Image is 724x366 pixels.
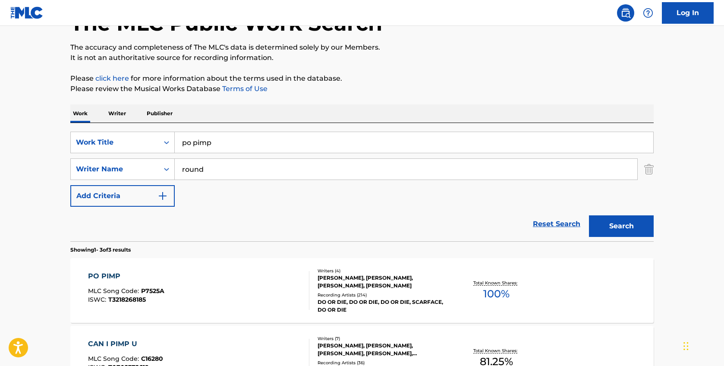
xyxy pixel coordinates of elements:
div: Writer Name [76,164,154,174]
p: The accuracy and completeness of The MLC's data is determined solely by our Members. [70,42,654,53]
span: MLC Song Code : [88,287,141,295]
img: MLC Logo [10,6,44,19]
p: Publisher [144,104,175,123]
div: CAN I PIMP U [88,339,163,349]
a: PO PIMPMLC Song Code:P7525AISWC:T3218268185Writers (4)[PERSON_NAME], [PERSON_NAME], [PERSON_NAME]... [70,258,654,323]
div: DO OR DIE, DO OR DIE, DO OR DIE, SCARFACE, DO OR DIE [318,298,448,314]
div: Writers ( 4 ) [318,268,448,274]
form: Search Form [70,132,654,241]
p: Please review the Musical Works Database [70,84,654,94]
div: Work Title [76,137,154,148]
span: T3218268185 [108,296,146,303]
a: click here [95,74,129,82]
span: MLC Song Code : [88,355,141,363]
p: Showing 1 - 3 of 3 results [70,246,131,254]
img: Delete Criterion [644,158,654,180]
div: Help [639,4,657,22]
span: 100 % [483,286,510,302]
div: [PERSON_NAME], [PERSON_NAME], [PERSON_NAME], [PERSON_NAME], [PERSON_NAME], [PERSON_NAME], [PERSON... [318,342,448,357]
iframe: Chat Widget [681,325,724,366]
a: Public Search [617,4,634,22]
a: Reset Search [529,215,585,233]
p: Please for more information about the terms used in the database. [70,73,654,84]
div: Recording Artists ( 214 ) [318,292,448,298]
p: Writer [106,104,129,123]
a: Terms of Use [220,85,268,93]
button: Search [589,215,654,237]
p: Total Known Shares: [473,347,519,354]
span: P7525A [141,287,164,295]
a: Log In [662,2,714,24]
p: Total Known Shares: [473,280,519,286]
div: Recording Artists ( 36 ) [318,360,448,366]
button: Add Criteria [70,185,175,207]
div: Drag [683,333,689,359]
span: ISWC : [88,296,108,303]
img: help [643,8,653,18]
span: C16280 [141,355,163,363]
div: [PERSON_NAME], [PERSON_NAME], [PERSON_NAME], [PERSON_NAME] [318,274,448,290]
div: Writers ( 7 ) [318,335,448,342]
img: 9d2ae6d4665cec9f34b9.svg [157,191,168,201]
div: PO PIMP [88,271,164,281]
img: search [620,8,631,18]
p: Work [70,104,90,123]
p: It is not an authoritative source for recording information. [70,53,654,63]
